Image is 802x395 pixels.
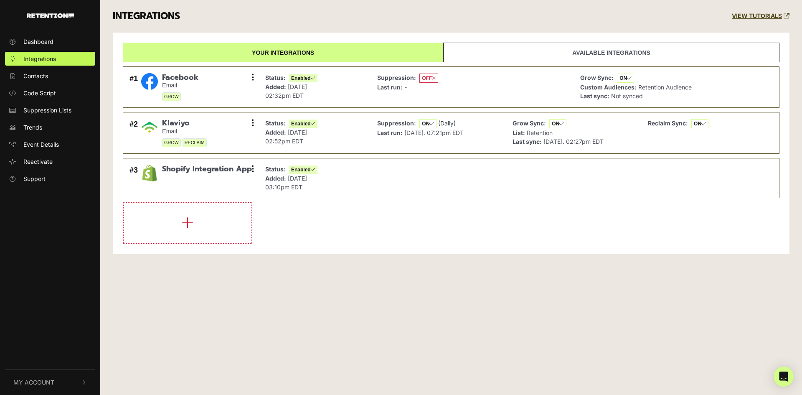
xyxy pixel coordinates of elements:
[162,92,181,101] span: GROW
[265,175,286,182] strong: Added:
[183,138,207,147] span: RECLAIM
[141,165,158,181] img: Shopify Integration App
[617,74,634,83] span: ON
[265,83,307,99] span: [DATE] 02:32pm EDT
[5,69,95,83] a: Contacts
[549,119,566,128] span: ON
[162,138,181,147] span: GROW
[162,119,207,128] span: Klaviyo
[419,74,438,83] span: OFF
[265,166,286,173] strong: Status:
[638,84,692,91] span: Retention Audience
[162,73,198,82] span: Facebook
[377,84,403,91] strong: Last run:
[404,129,464,136] span: [DATE]. 07:21pm EDT
[265,175,307,191] span: [DATE] 03:10pm EDT
[289,120,317,128] span: Enabled
[13,378,54,387] span: My Account
[23,157,53,166] span: Reactivate
[5,120,95,134] a: Trends
[23,106,71,115] span: Suppression Lists
[5,103,95,117] a: Suppression Lists
[5,370,95,395] button: My Account
[113,10,180,22] h3: INTEGRATIONS
[289,74,317,82] span: Enabled
[27,13,74,18] img: Retention.com
[580,84,637,91] strong: Custom Audiences:
[141,119,158,135] img: Klaviyo
[23,174,46,183] span: Support
[513,120,546,127] strong: Grow Sync:
[265,120,286,127] strong: Status:
[23,140,59,149] span: Event Details
[443,43,779,62] a: Available integrations
[419,119,437,128] span: ON
[5,86,95,100] a: Code Script
[129,165,138,191] div: #3
[162,165,252,174] span: Shopify Integration App
[580,92,609,99] strong: Last sync:
[404,84,407,91] span: -
[129,119,138,147] div: #2
[527,129,553,136] span: Retention
[129,73,138,102] div: #1
[377,129,403,136] strong: Last run:
[23,89,56,97] span: Code Script
[648,120,688,127] strong: Reclaim Sync:
[265,74,286,81] strong: Status:
[5,52,95,66] a: Integrations
[774,367,794,387] div: Open Intercom Messenger
[691,119,708,128] span: ON
[5,155,95,168] a: Reactivate
[377,120,416,127] strong: Suppression:
[5,172,95,186] a: Support
[265,83,286,90] strong: Added:
[123,43,443,62] a: Your integrations
[23,71,48,80] span: Contacts
[5,138,95,151] a: Event Details
[513,129,525,136] strong: List:
[23,54,56,63] span: Integrations
[543,138,604,145] span: [DATE]. 02:27pm EDT
[162,82,198,89] small: Email
[377,74,416,81] strong: Suppression:
[438,120,456,127] span: (Daily)
[162,128,207,135] small: Email
[265,129,286,136] strong: Added:
[289,166,317,174] span: Enabled
[611,92,643,99] span: Not synced
[513,138,542,145] strong: Last sync:
[732,13,789,20] a: VIEW TUTORIALS
[23,123,42,132] span: Trends
[141,73,158,90] img: Facebook
[23,37,53,46] span: Dashboard
[5,35,95,48] a: Dashboard
[580,74,614,81] strong: Grow Sync:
